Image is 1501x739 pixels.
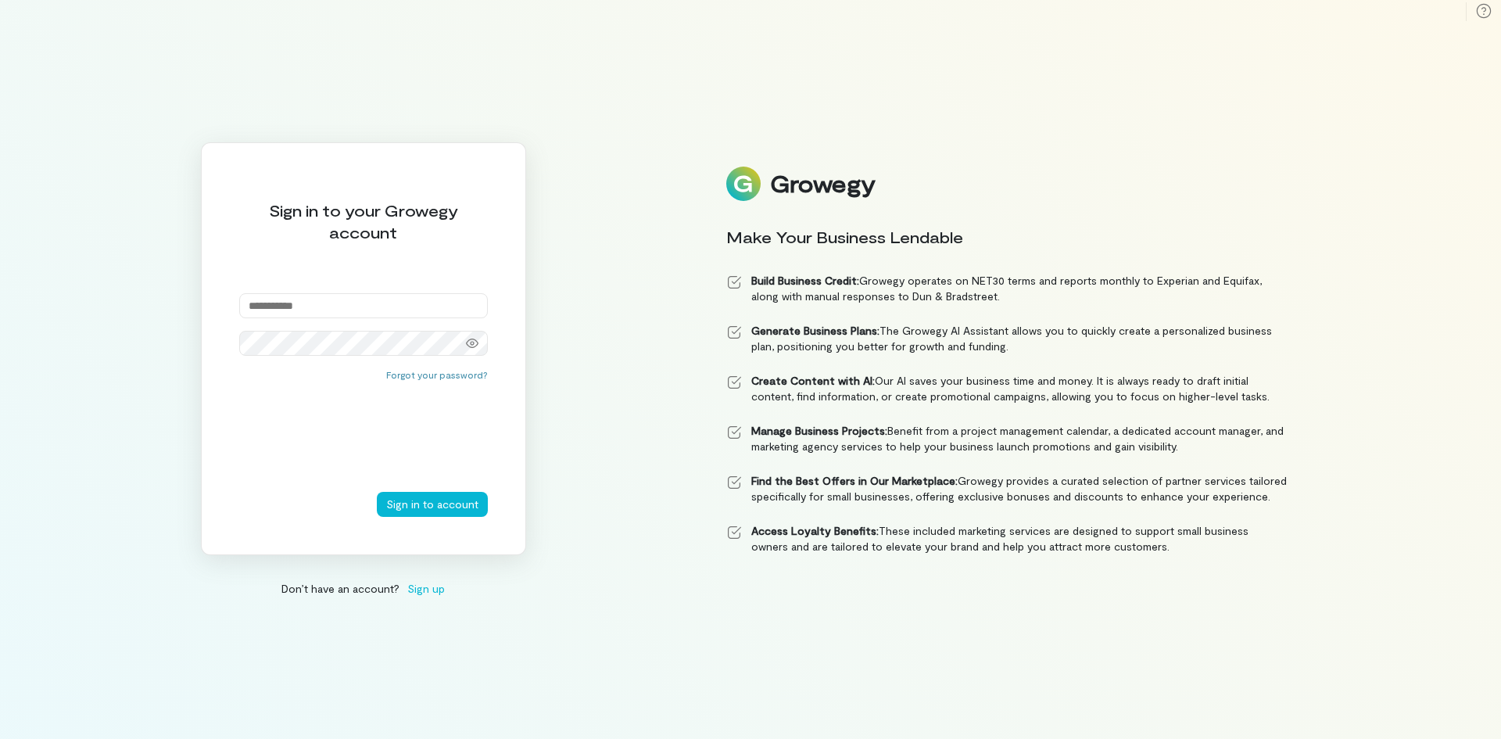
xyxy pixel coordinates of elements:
li: The Growegy AI Assistant allows you to quickly create a personalized business plan, positioning y... [726,323,1288,354]
div: Don’t have an account? [201,580,526,597]
div: Make Your Business Lendable [726,226,1288,248]
li: Growegy operates on NET30 terms and reports monthly to Experian and Equifax, along with manual re... [726,273,1288,304]
div: Growegy [770,170,875,197]
li: Our AI saves your business time and money. It is always ready to draft initial content, find info... [726,373,1288,404]
img: Logo [726,167,761,201]
span: Sign up [407,580,445,597]
strong: Find the Best Offers in Our Marketplace: [751,474,958,487]
strong: Generate Business Plans: [751,324,879,337]
div: Sign in to your Growegy account [239,199,488,243]
button: Sign in to account [377,492,488,517]
strong: Access Loyalty Benefits: [751,524,879,537]
li: Growegy provides a curated selection of partner services tailored specifically for small business... [726,473,1288,504]
button: Forgot your password? [386,368,488,381]
strong: Manage Business Projects: [751,424,887,437]
strong: Create Content with AI: [751,374,875,387]
strong: Build Business Credit: [751,274,859,287]
li: Benefit from a project management calendar, a dedicated account manager, and marketing agency ser... [726,423,1288,454]
li: These included marketing services are designed to support small business owners and are tailored ... [726,523,1288,554]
